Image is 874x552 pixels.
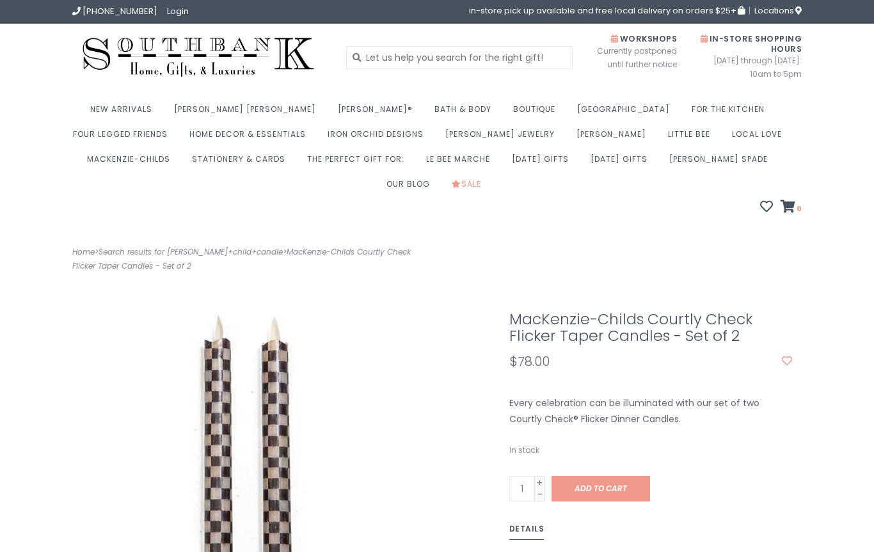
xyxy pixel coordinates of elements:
span: [PHONE_NUMBER] [83,5,157,17]
a: Local Love [732,125,788,150]
a: Stationery & Cards [192,150,292,175]
a: Add to cart [552,476,650,501]
span: In stock [509,445,539,455]
a: Home [72,246,95,257]
a: MacKenzie-Childs Courtly Check Flicker Taper Candles - Set of 2 [72,246,411,271]
a: Search results for [PERSON_NAME]+child+candle [99,246,283,257]
a: [PERSON_NAME] Spade [669,150,774,175]
a: Login [167,5,189,17]
a: Le Bee Marché [426,150,497,175]
a: [PERSON_NAME] [PERSON_NAME] [174,100,322,125]
span: In-Store Shopping Hours [701,33,802,54]
a: Four Legged Friends [73,125,174,150]
span: Add to cart [575,483,627,494]
a: Iron Orchid Designs [328,125,430,150]
a: For the Kitchen [692,100,771,125]
span: [DATE] through [DATE]: 10am to 5pm [696,54,802,81]
a: + [535,477,545,488]
span: Locations [754,4,802,17]
a: [DATE] Gifts [512,150,575,175]
h1: MacKenzie-Childs Courtly Check Flicker Taper Candles - Set of 2 [509,311,793,344]
a: - [535,488,545,500]
a: Boutique [513,100,562,125]
a: Add to wishlist [782,355,792,368]
a: Home Decor & Essentials [189,125,312,150]
a: [PERSON_NAME] Jewelry [445,125,561,150]
a: The perfect gift for: [307,150,411,175]
span: 0 [795,203,802,214]
a: MacKenzie-Childs [87,150,177,175]
a: [PERSON_NAME] [576,125,653,150]
a: Bath & Body [434,100,498,125]
span: $78.00 [509,352,550,370]
a: [PERSON_NAME]® [338,100,419,125]
a: New Arrivals [90,100,159,125]
span: in-store pick up available and free local delivery on orders $25+ [469,6,745,15]
span: Currently postponed until further notice [581,44,677,71]
img: Southbank Gift Company -- Home, Gifts, and Luxuries [72,33,324,81]
a: Locations [749,6,802,15]
a: Little Bee [668,125,717,150]
a: [DATE] Gifts [591,150,654,175]
a: 0 [781,201,802,214]
a: Details [509,522,544,540]
a: [GEOGRAPHIC_DATA] [577,100,676,125]
a: Our Blog [386,175,436,200]
a: Sale [452,175,488,200]
a: [PHONE_NUMBER] [72,5,157,17]
input: Let us help you search for the right gift! [346,46,573,69]
div: > > [63,245,437,272]
div: Every celebration can be illuminated with our set of two Courtly Check® Flicker Dinner Candles. [500,395,802,427]
span: Workshops [611,33,677,44]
